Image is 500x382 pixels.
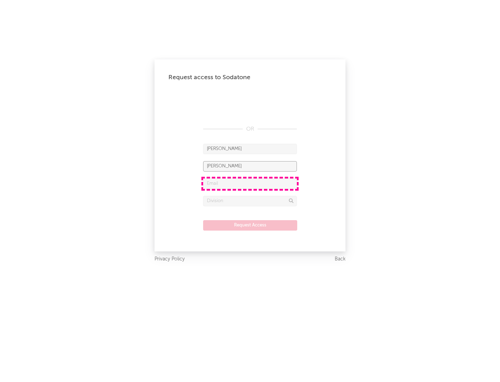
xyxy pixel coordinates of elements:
[203,161,297,172] input: Last Name
[155,255,185,264] a: Privacy Policy
[203,125,297,133] div: OR
[203,178,297,189] input: Email
[168,73,332,82] div: Request access to Sodatone
[203,144,297,154] input: First Name
[335,255,345,264] a: Back
[203,196,297,206] input: Division
[203,220,297,231] button: Request Access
